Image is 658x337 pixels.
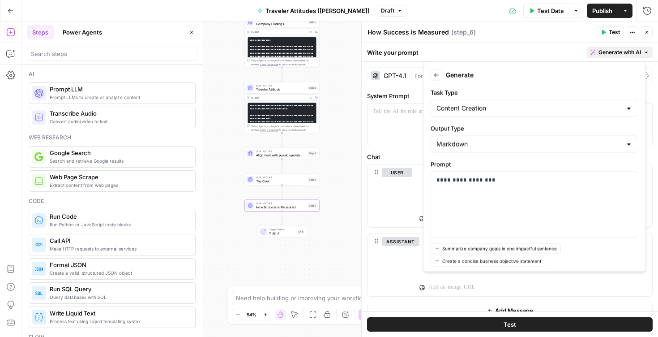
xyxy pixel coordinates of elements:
[384,73,406,79] div: GPT-4.1
[436,140,622,149] input: Markdown
[57,25,107,39] button: Power Agents
[431,243,561,254] button: Summarize company goals in one impactful sentence
[597,26,624,38] button: Test
[50,94,188,101] span: Prompt LLMs to create or analyze content
[256,202,306,206] span: LLM · GPT-4.1
[244,226,319,238] div: Single OutputOutputEnd
[281,133,282,147] g: Edge from step_3 to step_4
[29,134,196,142] div: Web research
[308,177,317,182] div: Step 5
[367,152,653,161] label: Chat
[308,20,317,24] div: Step 1
[431,69,638,81] div: Generate
[50,236,188,245] span: Call API
[256,84,306,88] span: LLM · GPT-4.1
[423,62,646,272] div: Generate with AI
[367,164,412,227] div: user
[256,179,306,184] span: The Goal
[308,151,317,156] div: Step 4
[298,229,304,234] div: End
[256,205,306,210] span: How Success is Measured
[50,212,188,221] span: Run Code
[50,181,188,189] span: Extract content from web pages
[504,320,516,329] span: Test
[377,5,406,17] button: Draft
[431,255,545,266] button: Create a concise business objective statement
[281,68,282,82] g: Edge from step_1 to step_3
[382,168,412,177] button: user
[442,257,541,264] span: Create a concise business objective statement
[436,104,622,113] input: Content Creation
[29,197,196,205] div: Code
[414,73,433,79] span: Format
[265,6,370,15] span: Traveler Attitudes ([PERSON_NAME])
[281,159,282,173] g: Edge from step_4 to step_5
[256,175,306,179] span: LLM · GPT-4.1
[50,309,188,318] span: Write Liquid Text
[431,88,638,97] label: Task Type
[367,304,653,317] button: Add Message
[50,109,188,118] span: Transcribe Audio
[382,237,419,246] button: assistant
[50,269,188,277] span: Create a valid, structured JSON object
[50,148,188,157] span: Google Search
[50,294,188,301] span: Query databases with SQL
[609,28,620,36] span: Test
[410,71,414,80] span: |
[308,203,317,208] div: Step 6
[537,6,564,15] span: Test Data
[281,212,282,225] g: Edge from step_6 to end
[308,86,317,90] div: Step 3
[256,149,306,153] span: LLM · GPT-4.1
[523,4,569,18] button: Test Data
[50,285,188,294] span: Run SQL Query
[269,228,295,232] span: Single Output
[50,245,188,252] span: Make HTTP requests to external services
[587,4,618,18] button: Publish
[256,87,306,92] span: Traveler Attitude
[50,173,188,181] span: Web Page Scrape
[251,59,317,66] div: This output is too large & has been abbreviated for review. to view the full content.
[50,157,188,164] span: Search and retrieve Google results
[260,129,278,131] span: Copy the output
[367,317,653,332] button: Test
[251,96,306,100] div: Output
[31,49,193,58] input: Search steps
[431,160,638,169] label: Prompt
[362,43,658,61] div: Write your prompt
[260,63,278,65] span: Copy the output
[29,70,196,78] div: Ai
[367,233,412,296] div: assistant
[587,47,653,58] button: Generate with AI
[251,124,317,132] div: This output is too large & has been abbreviated for review. to view the full content.
[367,28,449,37] textarea: How Success is Measured
[50,85,188,94] span: Prompt LLM
[592,6,612,15] span: Publish
[495,306,533,315] span: Add Message
[252,4,375,18] button: Traveler Attitudes ([PERSON_NAME])
[244,200,319,212] div: LLM · GPT-4.1How Success is MeasuredStep 6
[50,318,188,325] span: Process text using Liquid templating syntax
[247,311,256,318] span: 54%
[367,91,653,100] label: System Prompt
[50,118,188,125] span: Convert audio/video to text
[442,245,557,252] span: Summarize company goals in one impactful sentence
[244,174,319,186] div: LLM · GPT-4.1The GoalStep 5
[281,185,282,199] g: Edge from step_5 to step_6
[451,28,476,37] span: ( step_6 )
[244,147,319,159] div: LLM · GPT-4.1Alignment with passion pointsStep 4
[50,260,188,269] span: Format JSON
[381,7,394,15] span: Draft
[598,48,641,56] span: Generate with AI
[269,231,295,236] span: Output
[50,221,188,228] span: Run Python or JavaScript code blocks
[256,22,307,26] span: Company Findings
[431,124,638,133] label: Output Type
[27,25,54,39] button: Steps
[256,153,306,158] span: Alignment with passion points
[251,30,306,34] div: Output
